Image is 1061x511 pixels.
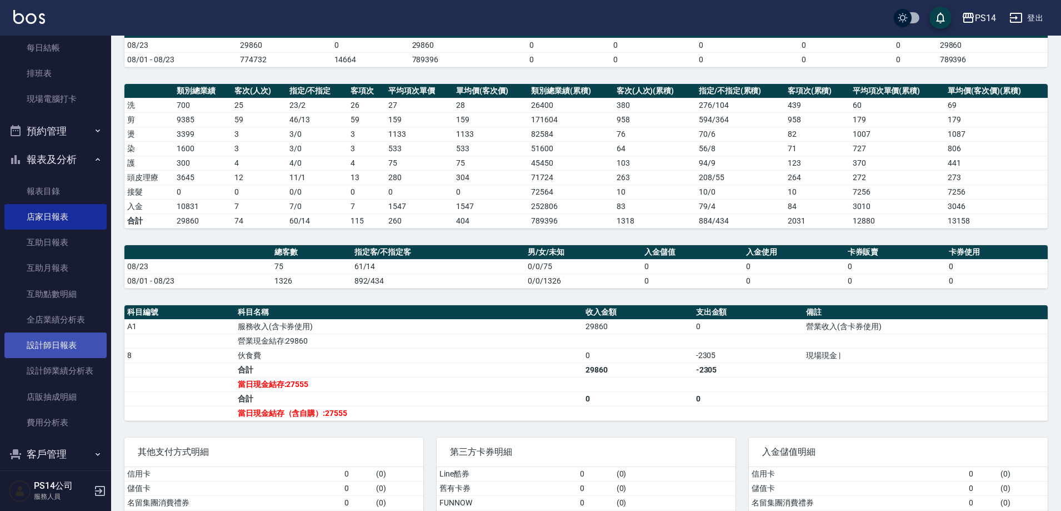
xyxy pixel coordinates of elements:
[174,199,232,214] td: 10831
[287,112,348,127] td: 46 / 13
[287,156,348,170] td: 4 / 0
[748,52,859,67] td: 0
[693,391,804,406] td: 0
[348,214,386,228] td: 115
[4,204,107,230] a: 店家日報表
[287,185,348,199] td: 0 / 0
[386,84,453,98] th: 平均項次單價
[174,112,232,127] td: 9385
[4,230,107,255] a: 互助日報表
[528,98,613,112] td: 26400
[577,495,614,510] td: 0
[272,245,352,260] th: 總客數
[803,305,1048,320] th: 備註
[232,98,287,112] td: 25
[272,259,352,274] td: 75
[332,52,409,67] td: 14664
[232,156,287,170] td: 4
[352,274,526,288] td: 892/434
[124,274,272,288] td: 08/01 - 08/23
[696,141,785,156] td: 56 / 8
[437,467,577,482] td: Line酷券
[4,440,107,469] button: 客戶管理
[4,86,107,112] a: 現場電腦打卡
[583,348,693,363] td: 0
[124,245,1048,289] table: a dense table
[998,481,1048,495] td: ( 0 )
[946,259,1048,274] td: 0
[998,495,1048,510] td: ( 0 )
[957,7,1000,29] button: PS14
[287,84,348,98] th: 指定/不指定
[232,141,287,156] td: 3
[437,481,577,495] td: 舊有卡券
[937,52,1048,67] td: 789396
[138,446,410,458] span: 其他支付方式明細
[174,98,232,112] td: 700
[124,481,342,495] td: 儲值卡
[693,305,804,320] th: 支出金額
[577,481,614,495] td: 0
[850,141,945,156] td: 727
[998,467,1048,482] td: ( 0 )
[4,117,107,146] button: 預約管理
[583,391,693,406] td: 0
[287,98,348,112] td: 23 / 2
[528,214,613,228] td: 789396
[696,112,785,127] td: 594 / 364
[373,481,423,495] td: ( 0 )
[975,11,996,25] div: PS14
[785,214,850,228] td: 2031
[453,199,528,214] td: 1547
[850,84,945,98] th: 平均項次單價(累積)
[762,446,1034,458] span: 入金儲值明細
[845,259,947,274] td: 0
[693,319,804,334] td: 0
[696,84,785,98] th: 指定/不指定(累積)
[4,255,107,281] a: 互助月報表
[348,199,386,214] td: 7
[859,38,937,52] td: 0
[803,348,1048,363] td: 現場現金 |
[696,127,785,141] td: 70 / 6
[528,84,613,98] th: 類別總業績(累積)
[174,156,232,170] td: 300
[654,52,749,67] td: 0
[124,467,342,482] td: 信用卡
[785,199,850,214] td: 84
[487,52,577,67] td: 0
[348,127,386,141] td: 3
[614,467,735,482] td: ( 0 )
[450,446,722,458] span: 第三方卡券明細
[235,334,583,348] td: 營業現金結存:29860
[4,410,107,435] a: 費用分析表
[386,214,453,228] td: 260
[124,84,1048,229] table: a dense table
[124,170,174,185] td: 頭皮理療
[453,170,528,185] td: 304
[850,185,945,199] td: 7256
[453,156,528,170] td: 75
[937,38,1048,52] td: 29860
[232,84,287,98] th: 客次(人次)
[693,348,804,363] td: -2305
[352,259,526,274] td: 61/14
[583,305,693,320] th: 收入金額
[642,259,743,274] td: 0
[235,319,583,334] td: 服務收入(含卡券使用)
[174,84,232,98] th: 類別總業績
[945,84,1048,98] th: 單均價(客次價)(累積)
[785,170,850,185] td: 264
[409,52,487,67] td: 789396
[743,274,845,288] td: 0
[850,214,945,228] td: 12880
[9,480,31,502] img: Person
[437,495,577,510] td: FUNNOW
[528,127,613,141] td: 82584
[749,481,966,495] td: 儲值卡
[342,495,374,510] td: 0
[174,141,232,156] td: 1600
[386,141,453,156] td: 533
[124,319,235,334] td: A1
[287,199,348,214] td: 7 / 0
